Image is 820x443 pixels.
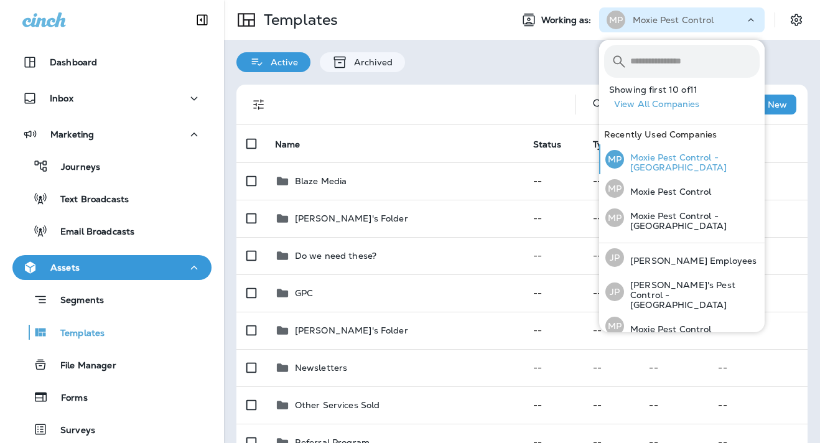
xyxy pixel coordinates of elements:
[609,85,765,95] p: Showing first 10 of 11
[185,7,220,32] button: Collapse Sidebar
[12,86,212,111] button: Inbox
[599,243,765,272] button: JP[PERSON_NAME] Employees
[50,93,73,103] p: Inbox
[624,280,760,310] p: [PERSON_NAME]'s Pest Control - [GEOGRAPHIC_DATA]
[583,200,640,237] td: --
[599,144,765,174] button: MPMoxie Pest Control - [GEOGRAPHIC_DATA]
[599,124,765,144] div: Recently Used Companies
[633,15,714,25] p: Moxie Pest Control
[264,57,298,67] p: Active
[785,9,808,31] button: Settings
[593,139,630,150] span: Type
[768,100,787,110] p: New
[605,282,624,301] div: JP
[624,256,757,266] p: [PERSON_NAME] Employees
[599,272,765,312] button: JP[PERSON_NAME]'s Pest Control - [GEOGRAPHIC_DATA]
[48,295,104,307] p: Segments
[49,393,88,404] p: Forms
[295,213,408,223] p: [PERSON_NAME]'s Folder
[48,226,134,238] p: Email Broadcasts
[523,200,583,237] td: --
[295,288,313,298] p: GPC
[533,139,578,150] span: Status
[48,425,95,437] p: Surveys
[12,185,212,212] button: Text Broadcasts
[708,349,808,386] td: --
[541,15,594,26] span: Working as:
[609,95,765,114] button: View All Companies
[523,312,583,349] td: --
[295,325,408,335] p: [PERSON_NAME]'s Folder
[523,349,583,386] td: --
[583,312,640,349] td: --
[624,187,712,197] p: Moxie Pest Control
[49,162,100,174] p: Journeys
[639,386,708,424] td: --
[50,129,94,139] p: Marketing
[12,352,212,378] button: File Manager
[12,319,212,345] button: Templates
[605,317,624,335] div: MP
[599,312,765,340] button: MPMoxie Pest Control
[348,57,393,67] p: Archived
[599,203,765,233] button: MPMoxie Pest Control - [GEOGRAPHIC_DATA]
[599,174,765,203] button: MPMoxie Pest Control
[583,162,640,200] td: --
[48,194,129,206] p: Text Broadcasts
[12,255,212,280] button: Assets
[624,152,760,172] p: Moxie Pest Control - [GEOGRAPHIC_DATA]
[605,150,624,169] div: MP
[533,139,562,150] span: Status
[50,57,97,67] p: Dashboard
[583,386,640,424] td: --
[295,363,348,373] p: Newsletters
[583,237,640,274] td: --
[586,92,611,117] button: Search Templates
[48,328,105,340] p: Templates
[12,384,212,410] button: Forms
[523,274,583,312] td: --
[605,248,624,267] div: JP
[523,386,583,424] td: --
[12,153,212,179] button: Journeys
[583,349,640,386] td: --
[523,162,583,200] td: --
[593,139,613,150] span: Type
[48,360,116,372] p: File Manager
[605,179,624,198] div: MP
[12,50,212,75] button: Dashboard
[605,208,624,227] div: MP
[259,11,338,29] p: Templates
[12,122,212,147] button: Marketing
[523,237,583,274] td: --
[295,400,380,410] p: Other Services Sold
[639,349,708,386] td: --
[275,139,301,150] span: Name
[624,211,760,231] p: Moxie Pest Control - [GEOGRAPHIC_DATA]
[12,286,212,313] button: Segments
[624,324,712,334] p: Moxie Pest Control
[12,218,212,244] button: Email Broadcasts
[12,416,212,442] button: Surveys
[50,263,80,273] p: Assets
[708,386,808,424] td: --
[275,139,317,150] span: Name
[246,92,271,117] button: Filters
[583,274,640,312] td: --
[295,251,376,261] p: Do we need these?
[607,11,625,29] div: MP
[295,176,347,186] p: Blaze Media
